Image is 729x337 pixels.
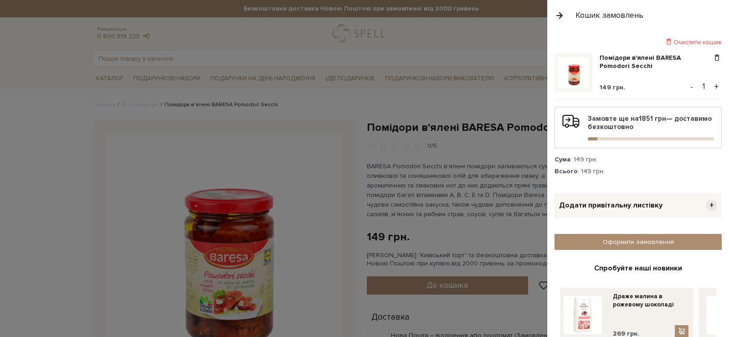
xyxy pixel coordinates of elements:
[613,292,688,309] a: Драже малина в рожевому шоколаді
[706,200,717,211] span: +
[687,80,696,93] button: -
[554,167,722,176] div: : 149 грн.
[554,167,578,175] strong: Всього
[554,234,722,250] a: Оформити замовлення
[559,201,662,210] span: Додати привітальну листівку
[562,114,714,140] div: Замовте ще на — доставимо безкоштовно
[600,54,712,70] a: Помідори в'ялені BARESA Pomodori Secchi
[639,114,666,123] b: 1851 грн
[564,296,602,334] img: Драже малина в рожевому шоколаді
[554,38,722,47] div: Очистити кошик
[560,264,716,273] div: Спробуйте наші новинки
[558,57,589,88] img: Помідори в'ялені BARESA Pomodori Secchi
[554,156,722,164] div: : 149 грн.
[575,10,643,21] div: Кошик замовлень
[600,83,625,91] span: 149 грн.
[711,80,722,93] button: +
[554,156,570,163] strong: Сума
